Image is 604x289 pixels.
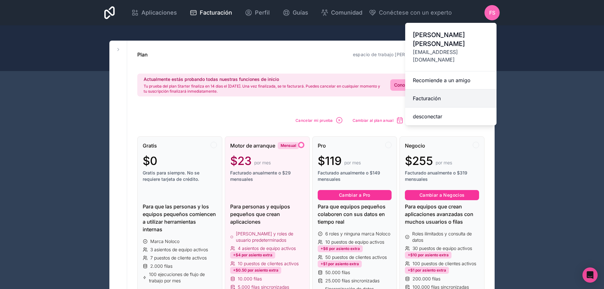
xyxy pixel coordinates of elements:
[390,79,481,91] a: Conozca más sobre nuestros planes
[293,114,345,126] button: Cancelar mi prueba
[318,142,326,149] font: Pro
[405,203,473,225] font: Para equipos que crean aplicaciones avanzadas con muchos usuarios o filas
[489,10,495,16] font: FS
[143,154,157,168] font: $0
[143,142,157,149] font: Gratis
[296,118,333,123] font: Cancelar mi prueba
[582,267,598,283] div: Abrir Intercom Messenger
[394,82,471,88] font: Conozca más sobre nuestros planes
[436,160,452,165] font: por mes
[412,261,476,266] font: 100 puestos de clientes activos
[405,142,425,149] font: Negocio
[281,143,296,148] font: Mensual
[230,142,275,149] font: Motor de arranque
[325,278,380,283] font: 25.000 filas sincronizadas
[344,160,361,165] font: por mes
[143,203,216,233] font: Para que las personas y los equipos pequeños comiencen a utilizar herramientas internas
[316,6,367,20] a: Comunidad
[150,239,179,244] font: Marca Noloco
[405,71,497,89] a: Recomiende a un amigo
[238,261,299,266] font: 10 puestos de clientes activos
[413,49,458,63] font: [EMAIL_ADDRESS][DOMAIN_NAME]
[277,6,313,20] a: Guías
[185,6,237,20] a: Facturación
[369,8,452,17] button: Conéctese con un experto
[405,154,433,168] font: $255
[144,76,279,82] font: Actualmente estás probando todas nuestras funciones de inicio
[144,84,380,94] font: Tu prueba del plan Starter finaliza en 14 días el [DATE]. Una vez finalizada, se te facturará. Pu...
[413,113,442,120] font: desconectar
[233,268,278,273] font: +$0.50 por asiento extra
[230,170,291,182] font: Facturado anualmente o $29 mensuales
[150,247,208,252] font: 3 asientos de equipo activos
[353,52,433,57] a: espacio de trabajo [PERSON_NAME]
[413,77,471,83] font: Recomiende a un amigo
[240,6,275,20] a: Perfil
[412,231,472,243] font: Roles ilimitados y consulta de datos
[405,190,479,200] button: Cambiar a Negocios
[405,170,467,182] font: Facturado anualmente o $319 mensuales
[405,89,497,108] a: Facturación
[318,203,386,225] font: Para que equipos pequeños colaboren con sus datos en tiempo real
[236,231,293,243] font: [PERSON_NAME] y roles de usuario predeterminados
[238,276,262,281] font: 10.000 filas
[325,254,387,260] font: 50 puestos de clientes activos
[379,9,452,16] font: Conéctese con un experto
[126,6,182,20] a: Aplicaciones
[150,255,207,260] font: 7 puestos de cliente activos
[353,118,393,123] font: Cambiar al plan anual
[408,253,449,257] font: +$10 por asiento extra
[331,9,362,16] font: Comunidad
[233,253,272,257] font: +$4 por asiento extra
[238,246,296,251] font: 4 asientos de equipo activos
[254,160,271,165] font: por mes
[255,9,270,16] font: Perfil
[419,192,464,198] font: Cambiar a Negocios
[325,231,390,236] font: 6 roles y ninguna marca Noloco
[350,114,406,126] button: Cambiar al plan anual
[325,270,350,275] font: 50.000 filas
[149,272,205,283] font: 100 ejecuciones de flujo de trabajo por mes
[143,170,199,182] font: Gratis para siempre. No se requiere tarjeta de crédito.
[321,246,360,251] font: +$6 por asiento extra
[413,95,441,102] font: Facturación
[412,246,472,251] font: 30 puestos de equipo activos
[408,268,446,273] font: +$1 por asiento extra
[321,261,359,266] font: +$1 por asiento extra
[413,40,465,48] font: [PERSON_NAME]
[141,9,177,16] font: Aplicaciones
[325,239,384,245] font: 10 puestos de equipo activos
[293,9,308,16] font: Guías
[137,51,148,58] font: Plan
[230,154,252,168] font: $23
[412,276,440,281] font: 200.000 filas
[318,154,342,168] font: $119
[318,170,380,182] font: Facturado anualmente o $149 mensuales
[230,203,290,225] font: Para personas y equipos pequeños que crean aplicaciones
[339,192,370,198] font: Cambiar a Pro
[405,108,497,125] button: desconectar
[150,263,172,269] font: 2.000 filas
[413,31,465,39] font: [PERSON_NAME]
[200,9,232,16] font: Facturación
[318,190,392,200] button: Cambiar a Pro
